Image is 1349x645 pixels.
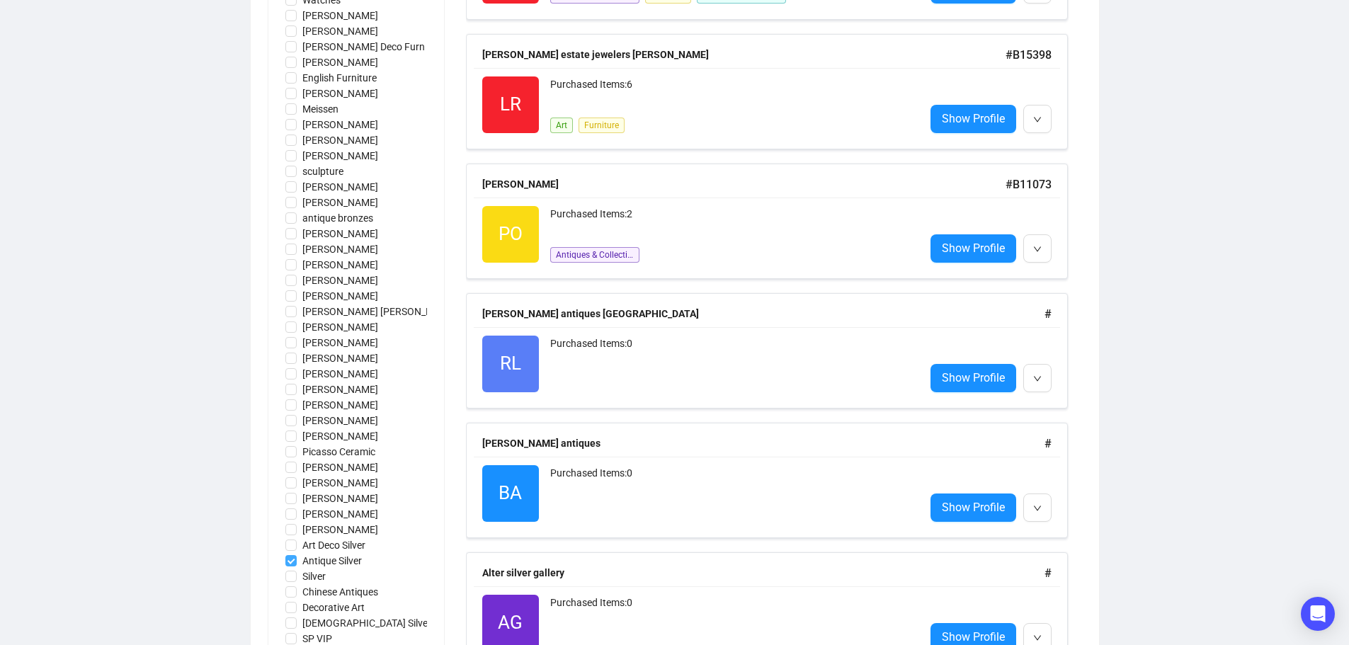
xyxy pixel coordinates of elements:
[942,498,1005,516] span: Show Profile
[297,366,384,382] span: [PERSON_NAME]
[297,350,384,366] span: [PERSON_NAME]
[297,428,384,444] span: [PERSON_NAME]
[297,319,384,335] span: [PERSON_NAME]
[297,537,371,553] span: Art Deco Silver
[482,176,1006,192] div: [PERSON_NAME]
[942,110,1005,127] span: Show Profile
[297,39,431,55] span: [PERSON_NAME] Deco Furn
[297,553,368,569] span: Antique Silver
[297,382,384,397] span: [PERSON_NAME]
[466,293,1082,409] a: [PERSON_NAME] antiques [GEOGRAPHIC_DATA]#RLPurchased Items:0Show Profile
[1006,178,1052,191] span: # B11073
[942,369,1005,387] span: Show Profile
[297,615,437,631] span: [DEMOGRAPHIC_DATA] Silver
[1045,307,1052,321] span: #
[930,105,1016,133] a: Show Profile
[297,86,384,101] span: [PERSON_NAME]
[482,435,1045,451] div: [PERSON_NAME] antiques
[550,206,913,234] div: Purchased Items: 2
[297,460,384,475] span: [PERSON_NAME]
[930,364,1016,392] a: Show Profile
[297,226,384,241] span: [PERSON_NAME]
[297,132,384,148] span: [PERSON_NAME]
[297,569,331,584] span: Silver
[297,8,384,23] span: [PERSON_NAME]
[1045,437,1052,450] span: #
[297,148,384,164] span: [PERSON_NAME]
[942,239,1005,257] span: Show Profile
[297,273,384,288] span: [PERSON_NAME]
[550,247,639,263] span: Antiques & Collectibles
[297,70,382,86] span: English Furniture
[297,288,384,304] span: [PERSON_NAME]
[297,491,384,506] span: [PERSON_NAME]
[466,423,1082,538] a: [PERSON_NAME] antiques#BAPurchased Items:0Show Profile
[550,465,913,522] div: Purchased Items: 0
[297,210,379,226] span: antique bronzes
[1033,245,1042,253] span: down
[297,335,384,350] span: [PERSON_NAME]
[297,413,384,428] span: [PERSON_NAME]
[297,397,384,413] span: [PERSON_NAME]
[930,493,1016,522] a: Show Profile
[297,506,384,522] span: [PERSON_NAME]
[297,444,381,460] span: Picasso Ceramic
[297,241,384,257] span: [PERSON_NAME]
[297,55,384,70] span: [PERSON_NAME]
[550,118,573,133] span: Art
[550,76,913,105] div: Purchased Items: 6
[500,349,521,378] span: RL
[1033,634,1042,642] span: down
[1301,597,1335,631] div: Open Intercom Messenger
[550,336,913,392] div: Purchased Items: 0
[579,118,625,133] span: Furniture
[297,584,384,600] span: Chinese Antiques
[499,219,523,249] span: PO
[297,257,384,273] span: [PERSON_NAME]
[1033,504,1042,513] span: down
[297,304,462,319] span: [PERSON_NAME] [PERSON_NAME]
[297,23,384,39] span: [PERSON_NAME]
[466,34,1082,149] a: [PERSON_NAME] estate jewelers [PERSON_NAME]#B15398LRPurchased Items:6ArtFurnitureShow Profile
[466,164,1082,279] a: [PERSON_NAME]#B11073POPurchased Items:2Antiques & CollectiblesShow Profile
[482,565,1045,581] div: Alter silver gallery
[1033,375,1042,383] span: down
[500,90,521,119] span: LR
[482,306,1045,321] div: [PERSON_NAME] antiques [GEOGRAPHIC_DATA]
[1033,115,1042,124] span: down
[297,522,384,537] span: [PERSON_NAME]
[297,101,344,117] span: Meissen
[482,47,1006,62] div: [PERSON_NAME] estate jewelers [PERSON_NAME]
[930,234,1016,263] a: Show Profile
[499,479,522,508] span: BA
[297,475,384,491] span: [PERSON_NAME]
[297,600,370,615] span: Decorative Art
[297,179,384,195] span: [PERSON_NAME]
[297,195,384,210] span: [PERSON_NAME]
[297,164,349,179] span: sculpture
[297,117,384,132] span: [PERSON_NAME]
[1006,48,1052,62] span: # B15398
[1045,566,1052,580] span: #
[498,608,523,637] span: AG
